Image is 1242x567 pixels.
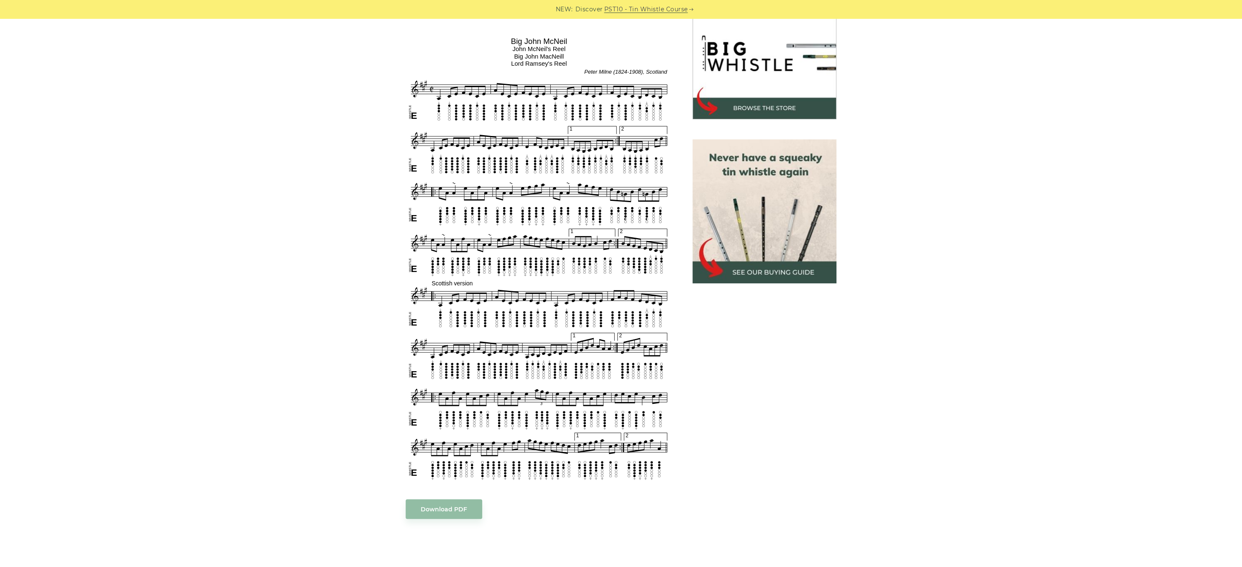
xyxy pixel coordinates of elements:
[406,34,672,482] img: Big John McNeil Tin Whistle Tabs & Sheet Music
[575,5,603,14] span: Discover
[406,499,482,519] a: Download PDF
[693,139,836,283] img: tin whistle buying guide
[556,5,573,14] span: NEW:
[604,5,688,14] a: PST10 - Tin Whistle Course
